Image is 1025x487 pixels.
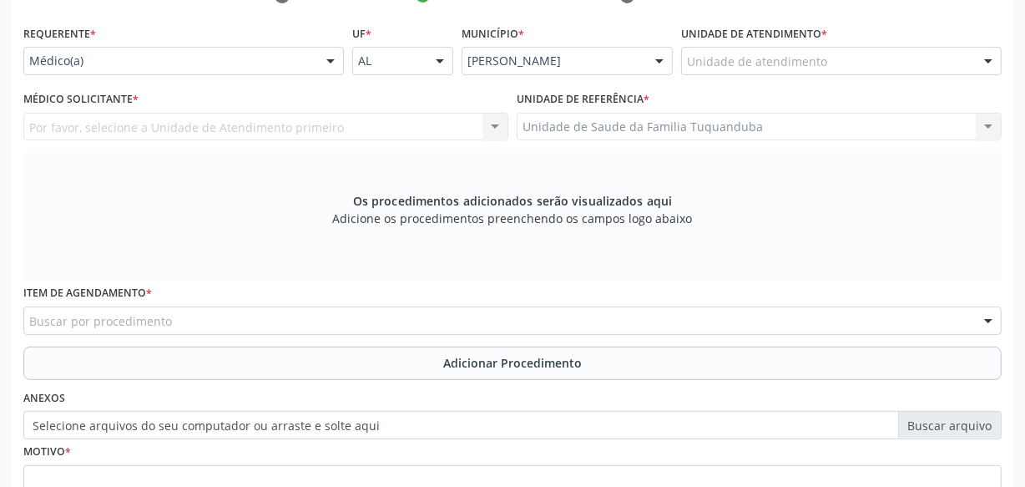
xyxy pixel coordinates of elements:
[467,53,639,69] span: [PERSON_NAME]
[358,53,419,69] span: AL
[443,354,582,372] span: Adicionar Procedimento
[23,347,1002,380] button: Adicionar Procedimento
[462,21,524,47] label: Município
[23,87,139,113] label: Médico Solicitante
[353,192,672,210] span: Os procedimentos adicionados serão visualizados aqui
[352,21,371,47] label: UF
[29,312,172,330] span: Buscar por procedimento
[687,53,827,70] span: Unidade de atendimento
[23,281,152,307] label: Item de agendamento
[333,210,693,227] span: Adicione os procedimentos preenchendo os campos logo abaixo
[23,21,96,47] label: Requerente
[517,87,649,113] label: Unidade de referência
[23,386,65,412] label: Anexos
[681,21,827,47] label: Unidade de atendimento
[29,53,310,69] span: Médico(a)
